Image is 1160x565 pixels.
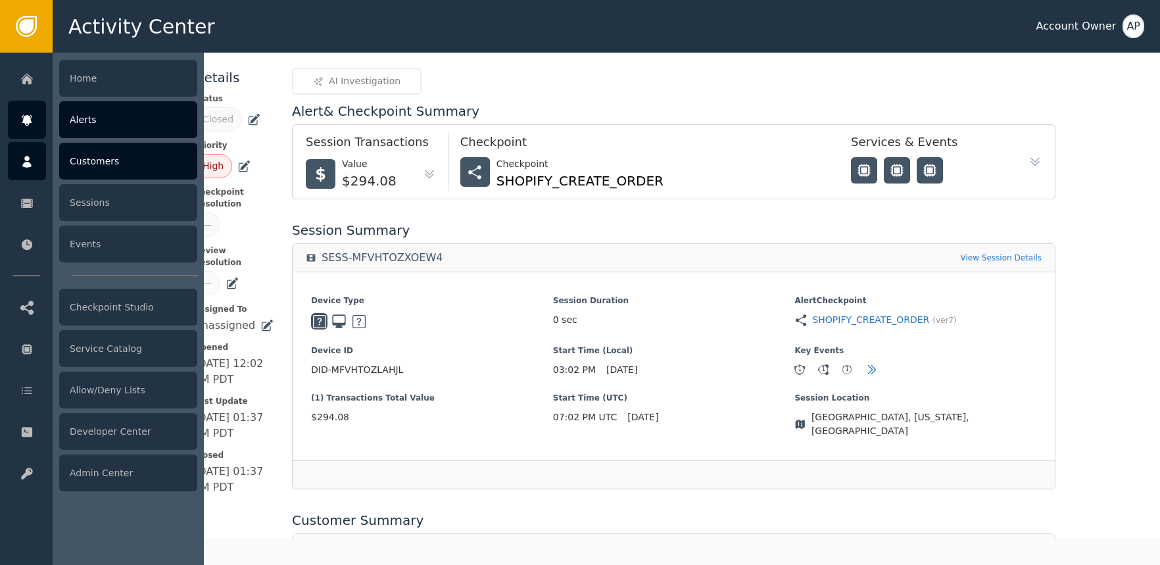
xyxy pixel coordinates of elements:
[194,93,274,105] span: Status
[59,372,197,408] div: Allow/Deny Lists
[842,365,852,374] div: 1
[194,139,274,151] span: Priority
[342,157,397,171] div: Value
[812,313,929,327] a: SHOPIFY_CREATE_ORDER
[8,454,197,492] a: Admin Center
[496,171,664,191] div: SHOPIFY_CREATE_ORDER
[606,363,637,377] span: [DATE]
[194,410,274,441] div: [DATE] 01:37 PM PDT
[794,345,1036,356] span: Key Events
[59,101,197,138] div: Alerts
[59,143,197,180] div: Customers
[795,365,804,374] div: 1
[59,454,197,491] div: Admin Center
[194,395,274,407] span: Last Update
[8,59,197,97] a: Home
[59,226,197,262] div: Events
[496,157,664,171] div: Checkpoint
[59,60,197,97] div: Home
[194,464,274,495] div: [DATE] 01:37 PM PDT
[342,171,397,191] div: $294.08
[311,345,553,356] span: Device ID
[59,289,197,326] div: Checkpoint Studio
[194,318,255,333] div: Unassigned
[59,413,197,450] div: Developer Center
[794,392,1036,404] span: Session Location
[851,133,1009,157] div: Services & Events
[203,112,233,126] div: Closed
[59,184,197,221] div: Sessions
[460,133,825,157] div: Checkpoint
[627,410,658,424] span: [DATE]
[8,184,197,222] a: Sessions
[1123,14,1144,38] button: AP
[311,363,553,377] span: DID-MFVHTOZLAHJL
[311,410,553,424] span: $294.08
[68,12,215,41] span: Activity Center
[59,330,197,367] div: Service Catalog
[932,314,956,326] span: (ver 7 )
[819,365,828,374] div: 1
[1036,18,1116,34] div: Account Owner
[553,392,795,404] span: Start Time (UTC)
[194,356,274,387] div: [DATE] 12:02 PM PDT
[553,363,596,377] span: 03:02 PM
[553,295,795,307] span: Session Duration
[194,303,274,315] span: Assigned To
[794,295,1036,307] span: Alert Checkpoint
[292,101,1055,121] div: Alert & Checkpoint Summary
[8,371,197,409] a: Allow/Deny Lists
[553,345,795,356] span: Start Time (Local)
[322,251,443,264] div: SESS-MFVHTOZXOEW4
[8,412,197,451] a: Developer Center
[315,162,326,186] span: $
[194,245,274,268] span: Review Resolution
[553,410,617,424] span: 07:02 PM UTC
[553,313,577,327] span: 0 sec
[194,68,274,87] div: Details
[194,186,274,210] span: Checkpoint Resolution
[194,341,274,353] span: Opened
[811,410,1036,438] span: [GEOGRAPHIC_DATA], [US_STATE], [GEOGRAPHIC_DATA]
[8,288,197,326] a: Checkpoint Studio
[292,220,1055,240] div: Session Summary
[194,449,274,461] span: Closed
[306,133,436,157] div: Session Transactions
[8,142,197,180] a: Customers
[8,330,197,368] a: Service Catalog
[961,252,1042,264] a: View Session Details
[292,510,1055,530] div: Customer Summary
[8,101,197,139] a: Alerts
[311,392,553,404] span: (1) Transactions Total Value
[8,225,197,263] a: Events
[311,295,553,307] span: Device Type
